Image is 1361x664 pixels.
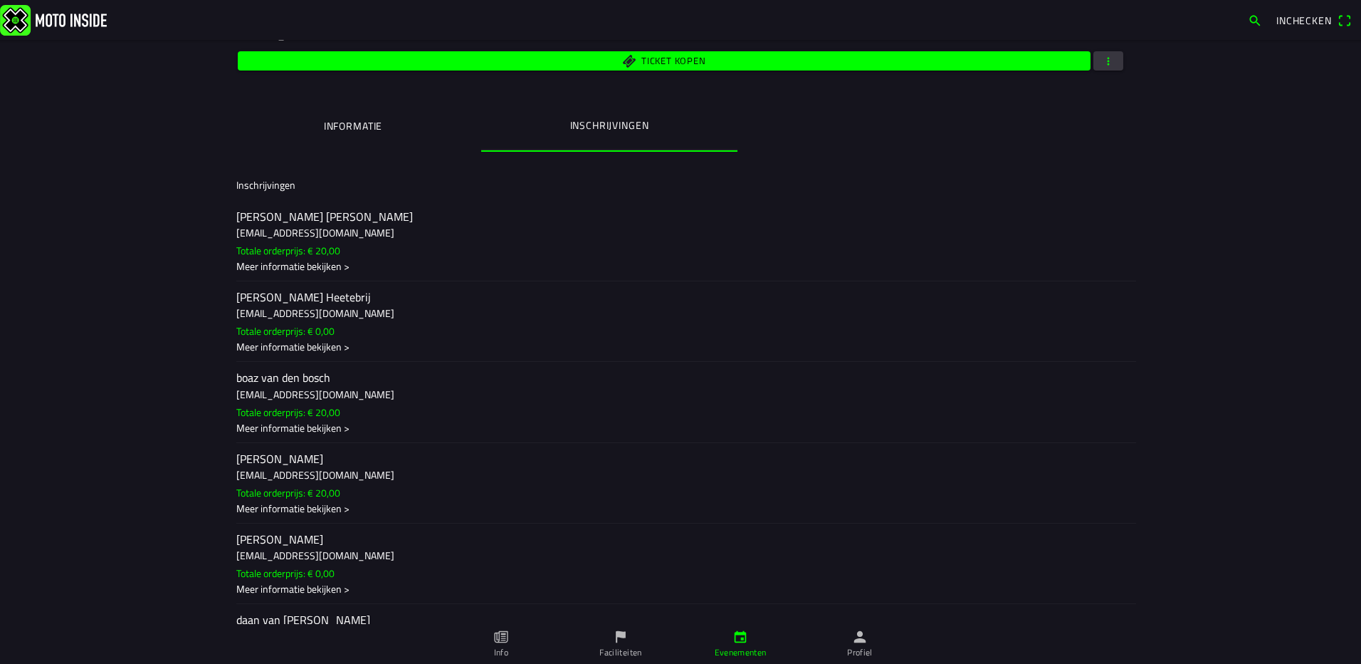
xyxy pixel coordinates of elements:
ion-icon: calendar [732,629,748,645]
ion-text: Totale orderprijs: € 0,00 [236,323,335,338]
ion-label: Inschrijvingen [570,118,649,133]
h2: [PERSON_NAME] [PERSON_NAME] [236,210,1125,224]
span: Inchecken [1276,13,1332,28]
ion-text: Totale orderprijs: € 20,00 [236,243,340,258]
ion-label: Profiel [847,646,873,659]
ion-text: Totale orderprijs: € 20,00 [236,404,340,419]
h2: [PERSON_NAME] [236,533,1125,546]
div: Meer informatie bekijken > [236,339,1125,354]
ion-text: Totale orderprijs: € 20,00 [236,485,340,500]
ion-icon: flag [613,629,629,645]
span: Ticket kopen [641,56,705,66]
ion-label: Info [494,646,508,659]
div: Meer informatie bekijken > [236,259,1125,274]
a: Incheckenqr scanner [1269,8,1358,32]
h3: [EMAIL_ADDRESS][DOMAIN_NAME] [236,467,1125,482]
h3: [EMAIL_ADDRESS][DOMAIN_NAME] [236,548,1125,563]
ion-icon: paper [493,629,509,645]
div: Meer informatie bekijken > [236,420,1125,435]
h2: [PERSON_NAME] [236,452,1125,465]
ion-icon: person [852,629,868,645]
h2: [PERSON_NAME] Heetebrij [236,291,1125,304]
h2: boaz van den bosch [236,371,1125,385]
a: search [1241,8,1269,32]
h3: [EMAIL_ADDRESS][DOMAIN_NAME] [236,306,1125,321]
div: Meer informatie bekijken > [236,581,1125,596]
ion-label: Evenementen [715,646,767,659]
ion-label: Faciliteiten [599,646,641,659]
h3: [EMAIL_ADDRESS][DOMAIN_NAME] [236,386,1125,401]
h2: daan van [PERSON_NAME] [236,613,1125,627]
ion-text: Totale orderprijs: € 0,00 [236,566,335,581]
ion-label: Inschrijvingen [236,177,295,192]
h3: [EMAIL_ADDRESS][DOMAIN_NAME] [236,225,1125,240]
ion-label: Informatie [324,118,382,134]
div: Meer informatie bekijken > [236,501,1125,516]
